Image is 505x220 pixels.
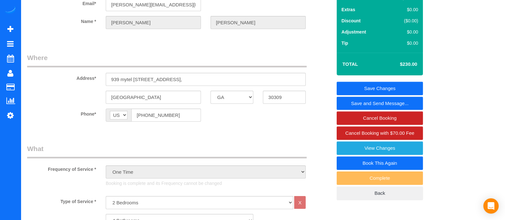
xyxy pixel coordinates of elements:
label: Extras [341,6,355,13]
label: Name * [22,16,101,25]
a: Save and Send Message... [337,97,423,110]
a: Book This Again [337,156,423,170]
legend: What [27,144,307,158]
p: Booking is complete and its Frequency cannot be changed [106,180,306,186]
a: Cancel Booking [337,111,423,125]
div: ($0.00) [388,18,418,24]
label: Adjustment [341,29,366,35]
h4: $230.00 [381,62,417,67]
a: Back [337,186,423,200]
label: Phone* [22,109,101,117]
input: First Name* [106,16,201,29]
div: Open Intercom Messenger [483,198,499,214]
a: Save Changes [337,82,423,95]
div: $0.00 [388,40,418,46]
label: Tip [341,40,348,46]
label: Frequency of Service * [22,164,101,172]
span: Cancel Booking with $70.00 Fee [345,130,414,136]
label: Discount [341,18,361,24]
input: Last Name* [210,16,306,29]
a: View Changes [337,141,423,155]
div: $0.00 [388,29,418,35]
img: Automaid Logo [4,6,17,15]
a: Cancel Booking with $70.00 Fee [337,126,423,140]
input: Phone* [131,109,201,122]
input: City* [106,91,201,104]
label: Address* [22,73,101,81]
div: $0.00 [388,6,418,13]
legend: Where [27,53,307,67]
strong: Total [342,61,358,67]
input: Zip Code* [263,91,306,104]
label: Type of Service * [22,196,101,205]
